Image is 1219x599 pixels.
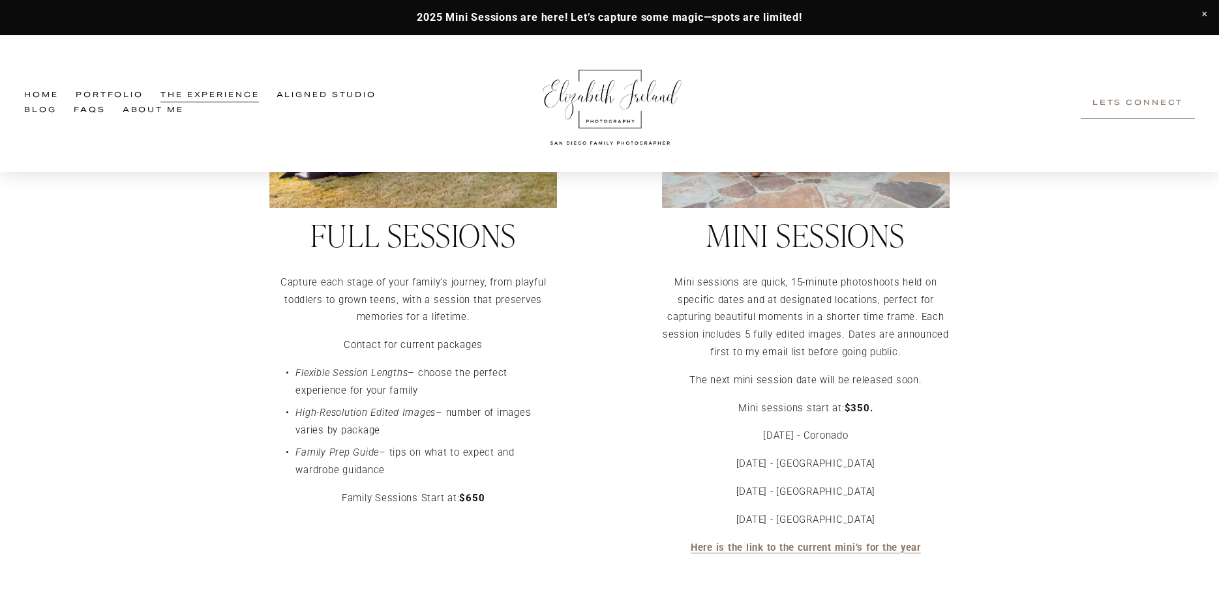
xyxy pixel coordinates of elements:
p: Mini sessions are quick, 15-minute photoshoots held on specific dates and at designated locations... [662,274,949,361]
a: FAQs [74,104,106,119]
p: Family Sessions Start at: [269,489,556,507]
span: The Experience [160,89,259,103]
a: Home [24,89,59,104]
p: Capture each stage of your family’s journey, from playful toddlers to grown teens, with a session... [269,274,556,326]
p: [DATE] - [GEOGRAPHIC_DATA] [662,455,949,473]
em: Family Prep Guide [295,446,379,458]
a: Blog [24,104,57,119]
a: Aligned Studio [277,89,376,104]
p: – tips on what to expect and wardrobe guidance [295,444,556,479]
p: Contact for current packages [269,336,556,354]
p: [DATE] - Coronado [662,427,949,445]
p: [DATE] - [GEOGRAPHIC_DATA] [662,511,949,529]
h2: Full Sessions [269,215,556,253]
a: Lets Connect [1081,89,1194,119]
p: The next mini session date will be released soon. [662,372,949,389]
strong: $650 [459,492,485,504]
p: [DATE] - [GEOGRAPHIC_DATA] [662,483,949,501]
p: – number of images varies by package [295,404,556,439]
a: Portfolio [76,89,143,104]
p: – choose the perfect experience for your family [295,364,556,400]
a: folder dropdown [160,89,259,104]
em: High-Resolution Edited Images [295,407,436,418]
h2: Mini Sessions [662,215,949,253]
p: Mini sessions start at: [662,400,949,417]
em: Flexible Session Lengths [295,367,408,379]
a: Here is the link to the current mini’s for the year [691,542,921,553]
a: About Me [123,104,184,119]
strong: $350. [845,402,873,414]
img: Elizabeth Ireland Photography San Diego Family Photographer [535,57,685,150]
